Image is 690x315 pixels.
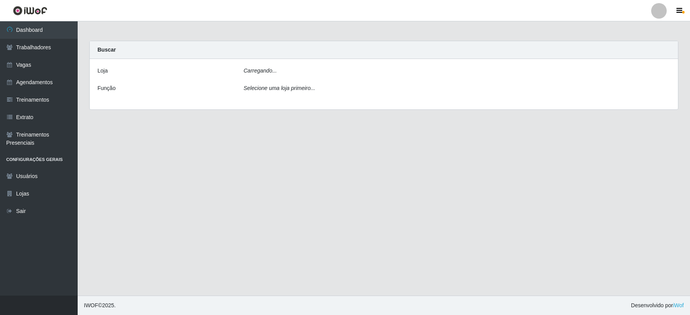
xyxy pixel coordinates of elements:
[13,6,47,16] img: CoreUI Logo
[631,301,684,310] span: Desenvolvido por
[97,67,108,75] label: Loja
[97,47,116,53] strong: Buscar
[84,302,98,308] span: IWOF
[243,85,315,91] i: Selecione uma loja primeiro...
[97,84,116,92] label: Função
[673,302,684,308] a: iWof
[243,67,277,74] i: Carregando...
[84,301,116,310] span: © 2025 .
